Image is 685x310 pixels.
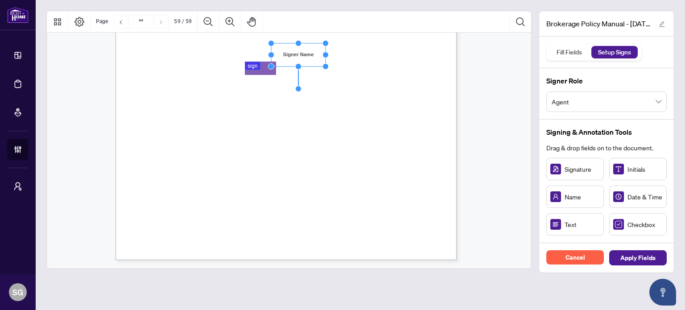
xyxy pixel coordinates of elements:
span: Agent [552,93,661,110]
img: logo [7,7,29,23]
span: Signature [565,164,600,174]
span: Checkbox [627,219,663,229]
article: Drag & drop fields on to the document. [546,143,667,153]
span: Date & Time [627,192,663,202]
span: Name [565,192,600,202]
span: Brokerage Policy Manual - [DATE].pdf [546,18,652,29]
button: Apply Fields [609,250,667,265]
span: user-switch [13,182,22,191]
span: Cancel [565,250,585,265]
span: Apply Fields [620,251,656,265]
div: Setup Signs [593,46,636,58]
span: Initials [627,164,663,174]
div: segmented control [546,44,641,61]
span: SG [12,286,23,298]
span: edit [659,21,665,27]
span: Text [565,219,600,229]
button: Open asap [649,279,676,306]
h4: Signing & Annotation Tools [546,127,667,137]
button: Cancel [546,250,604,265]
h4: Signer Role [546,75,667,86]
div: Fill Fields [552,46,587,58]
